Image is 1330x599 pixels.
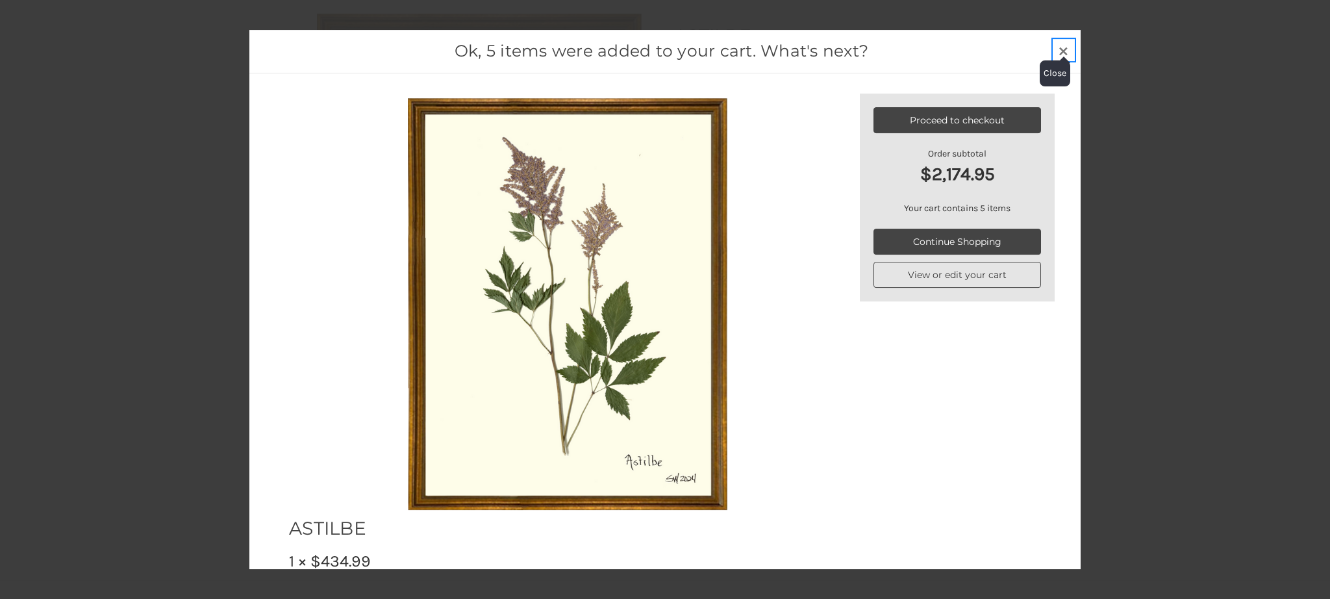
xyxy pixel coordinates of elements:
[408,94,727,515] img: ASTILBE
[873,201,1041,215] p: Your cart contains 5 items
[873,262,1041,288] a: View or edit your cart
[1058,38,1069,62] span: ×
[873,147,1041,188] div: Order subtotal
[873,160,1041,188] strong: $2,174.95
[270,39,1053,64] h1: Ok, 5 items were added to your cart. What's next?
[289,515,513,542] h2: ASTILBE
[289,549,513,574] div: 1 × $434.99
[873,229,1041,255] a: Continue Shopping
[873,107,1041,133] a: Proceed to checkout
